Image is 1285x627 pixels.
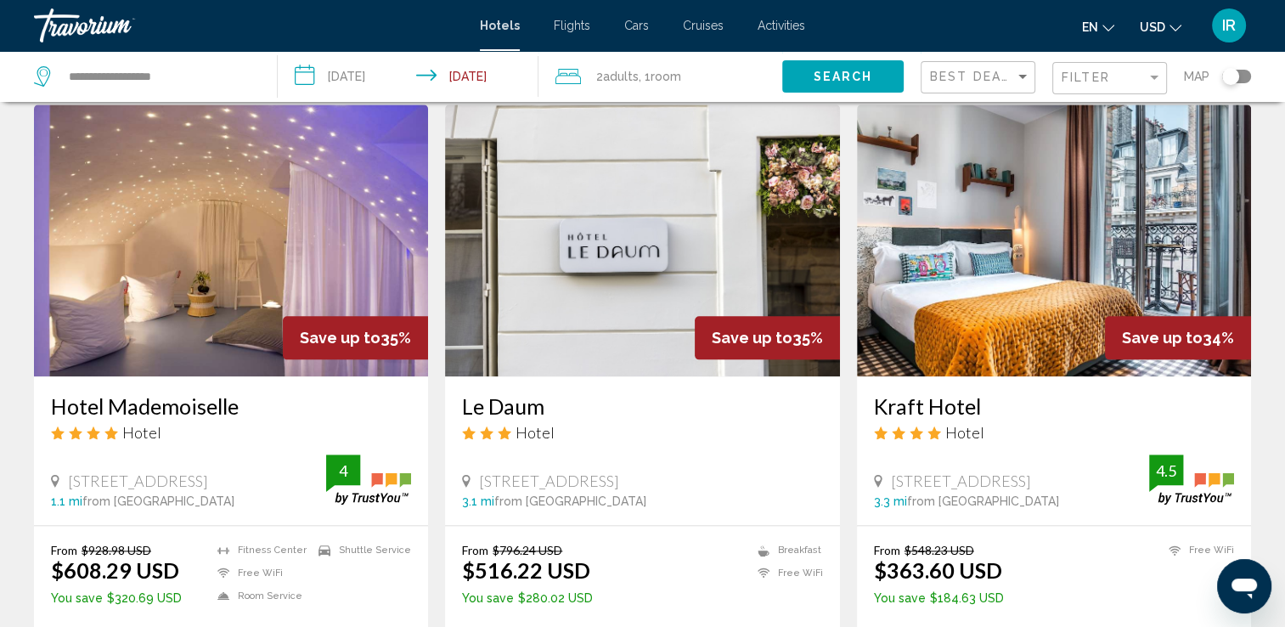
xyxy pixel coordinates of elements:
li: Fitness Center [209,543,310,557]
li: Shuttle Service [310,543,411,557]
div: 3 star Hotel [462,423,822,442]
a: Travorium [34,8,463,42]
span: from [GEOGRAPHIC_DATA] [907,494,1059,508]
button: Search [782,60,904,92]
span: Save up to [300,329,380,347]
del: $928.98 USD [82,543,151,557]
div: 4.5 [1149,460,1183,481]
a: Cruises [683,19,724,32]
img: trustyou-badge.svg [1149,455,1234,505]
span: IR [1222,17,1236,34]
iframe: Кнопка запуска окна обмена сообщениями [1217,559,1271,613]
button: Check-in date: Nov 28, 2025 Check-out date: Dec 1, 2025 [278,51,538,102]
span: , 1 [639,65,681,88]
a: Activities [758,19,805,32]
span: [STREET_ADDRESS] [479,472,619,490]
span: From [51,543,77,557]
div: 35% [283,316,428,359]
img: Hotel image [34,104,428,376]
span: Hotel [945,423,984,442]
ins: $516.22 USD [462,557,590,583]
span: Best Deals [930,70,1019,83]
a: Hotels [480,19,520,32]
div: 4 [326,460,360,481]
span: Map [1184,65,1209,88]
span: Room [651,70,681,83]
li: Free WiFi [209,566,310,580]
span: [STREET_ADDRESS] [891,472,1031,490]
div: 35% [695,316,840,359]
del: $796.24 USD [493,543,562,557]
img: Hotel image [857,104,1251,376]
a: Cars [624,19,649,32]
a: Le Daum [462,393,822,419]
li: Free WiFi [1160,543,1234,557]
span: USD [1140,20,1165,34]
li: Breakfast [749,543,823,557]
span: 3.1 mi [462,494,494,508]
span: 3.3 mi [874,494,907,508]
span: You save [462,591,514,605]
span: [STREET_ADDRESS] [68,472,208,490]
a: Kraft Hotel [874,393,1234,419]
span: You save [51,591,103,605]
button: Change language [1082,14,1114,39]
div: 4 star Hotel [874,423,1234,442]
del: $548.23 USD [905,543,974,557]
a: Hotel Mademoiselle [51,393,411,419]
span: en [1082,20,1098,34]
p: $280.02 USD [462,591,593,605]
span: from [GEOGRAPHIC_DATA] [494,494,646,508]
span: From [462,543,488,557]
button: Travelers: 2 adults, 0 children [538,51,782,102]
button: User Menu [1207,8,1251,43]
img: Hotel image [445,104,839,376]
button: Toggle map [1209,69,1251,84]
ins: $363.60 USD [874,557,1002,583]
li: Free WiFi [749,566,823,580]
span: You save [874,591,926,605]
p: $320.69 USD [51,591,182,605]
span: 1.1 mi [51,494,82,508]
span: Search [813,71,872,84]
span: from [GEOGRAPHIC_DATA] [82,494,234,508]
ins: $608.29 USD [51,557,179,583]
span: Filter [1062,71,1110,84]
li: Room Service [209,589,310,603]
div: 34% [1105,316,1251,359]
img: trustyou-badge.svg [326,455,411,505]
span: 2 [596,65,639,88]
mat-select: Sort by [930,71,1030,85]
button: Change currency [1140,14,1181,39]
span: Save up to [1122,329,1203,347]
button: Filter [1052,61,1167,96]
span: Hotel [122,423,161,442]
span: Adults [603,70,639,83]
div: 4 star Hotel [51,423,411,442]
p: $184.63 USD [874,591,1004,605]
span: Save up to [712,329,792,347]
a: Flights [554,19,590,32]
span: From [874,543,900,557]
span: Hotel [516,423,555,442]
